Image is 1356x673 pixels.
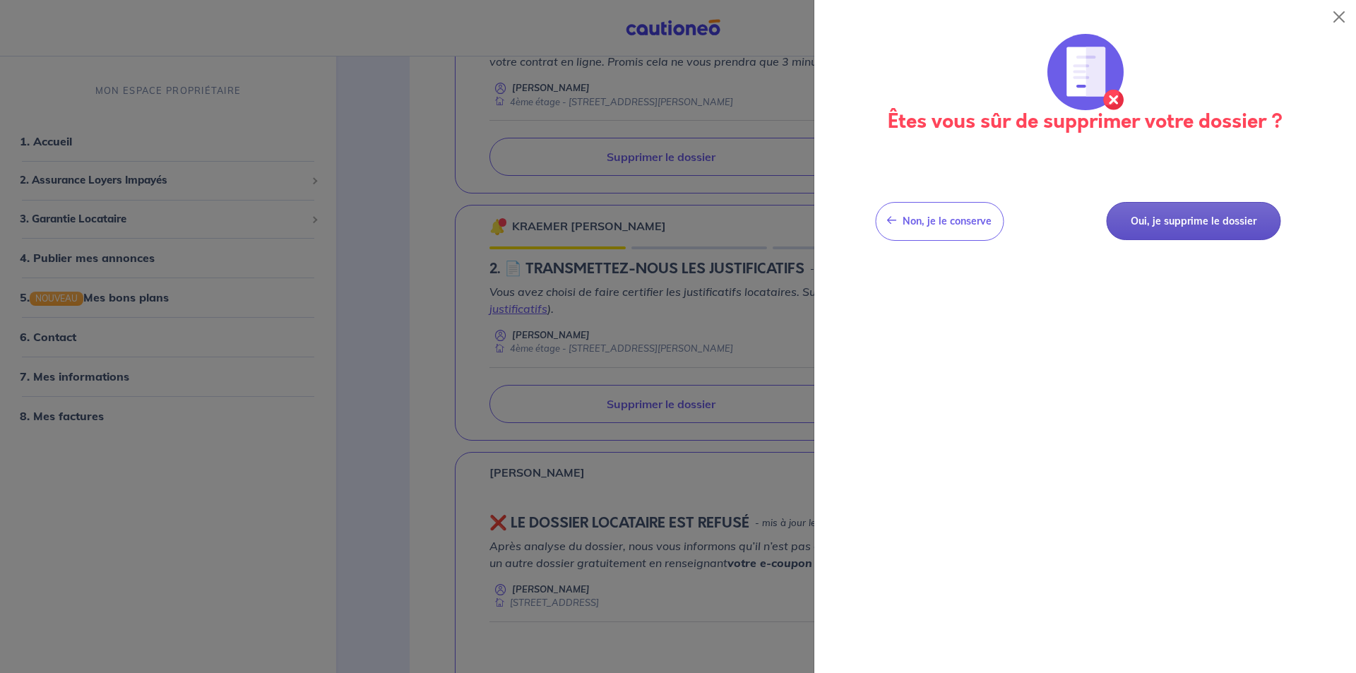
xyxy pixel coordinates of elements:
[831,110,1339,134] h3: Êtes vous sûr de supprimer votre dossier ?
[875,202,1004,241] button: Non, je le conserve
[1106,202,1280,241] button: Oui, je supprime le dossier
[1328,6,1350,28] button: Close
[1047,34,1124,110] img: illu_annulation_contrat.svg
[903,215,992,227] span: Non, je le conserve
